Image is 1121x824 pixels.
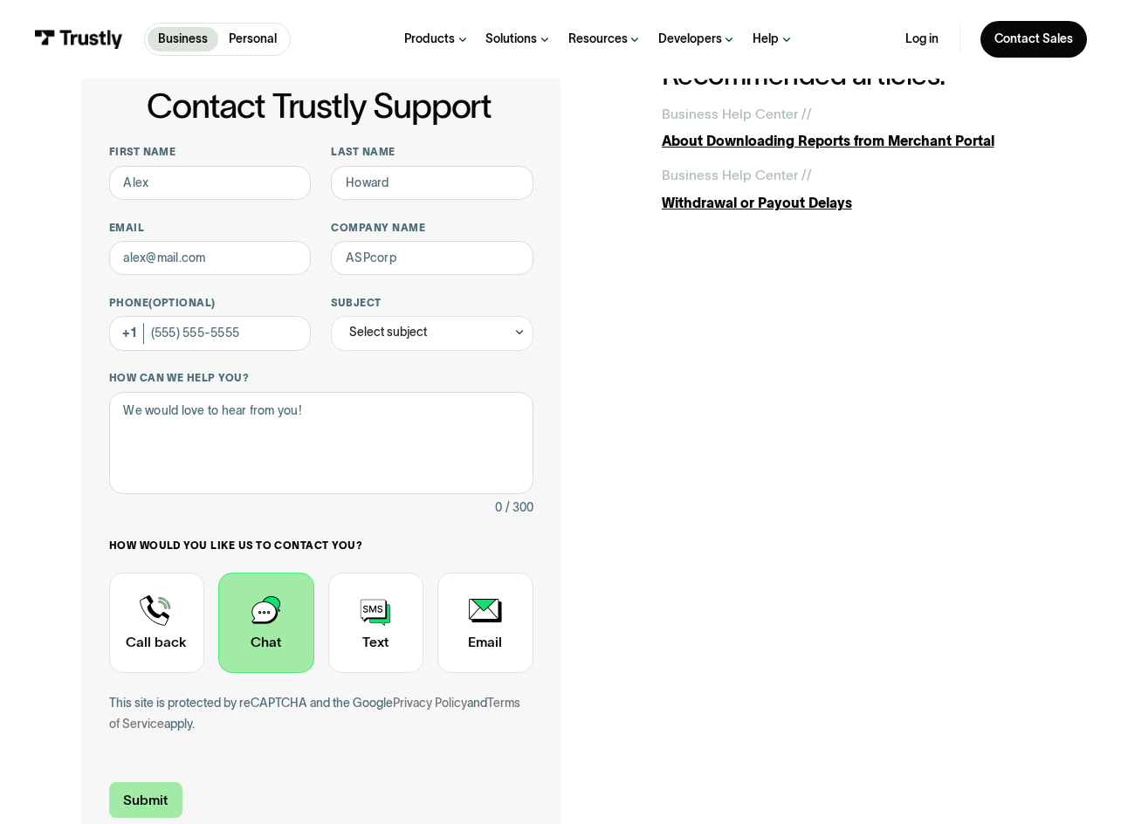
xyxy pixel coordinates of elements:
a: Business Help Center //Withdrawal or Payout Delays [662,165,1040,213]
p: Business [158,31,208,49]
label: First name [109,145,311,159]
a: Personal [218,27,287,51]
div: Contact Sales [994,31,1073,47]
label: Last name [331,145,533,159]
a: Contact Sales [980,21,1086,57]
h1: Contact Trustly Support [106,87,533,125]
input: Alex [109,166,311,200]
a: Log in [905,31,939,47]
div: Business Help Center / [662,104,807,125]
div: Products [404,31,455,47]
div: / [807,165,812,186]
p: Personal [229,31,277,49]
div: Developers [658,31,722,47]
a: Privacy Policy [393,697,467,710]
div: Select subject [331,316,533,350]
input: Submit [109,782,182,818]
div: 0 [495,498,502,518]
label: Phone [109,296,311,310]
a: Terms of Service [109,697,520,731]
input: ASPcorp [331,241,533,275]
div: / [807,104,812,125]
div: Solutions [485,31,537,47]
div: About Downloading Reports from Merchant Portal [662,131,1040,152]
label: How can we help you? [109,371,533,385]
img: Trustly Logo [34,30,123,49]
label: How would you like us to contact you? [109,539,533,553]
div: Business Help Center / [662,165,807,186]
input: (555) 555-5555 [109,316,311,350]
label: Subject [331,296,533,310]
div: Select subject [349,322,427,343]
form: Contact Trustly Support [109,145,533,818]
span: (Optional) [148,297,216,308]
a: Business [148,27,218,51]
input: Howard [331,166,533,200]
div: This site is protected by reCAPTCHA and the Google and apply. [109,693,533,734]
div: / 300 [505,498,533,518]
input: alex@mail.com [109,241,311,275]
label: Company name [331,221,533,235]
div: Withdrawal or Payout Delays [662,193,1040,214]
label: Email [109,221,311,235]
a: Business Help Center //About Downloading Reports from Merchant Portal [662,104,1040,152]
div: Resources [568,31,628,47]
div: Help [753,31,779,47]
